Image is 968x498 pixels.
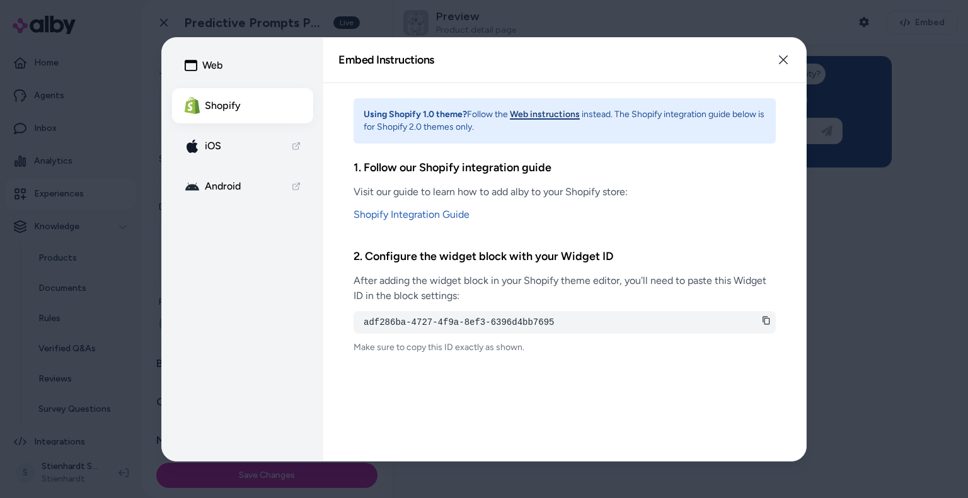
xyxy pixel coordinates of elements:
[354,247,776,266] h3: 2. Configure the widget block with your Widget ID
[185,179,200,194] img: android
[185,139,200,154] img: apple-icon
[354,341,776,354] p: Make sure to copy this ID exactly as shown.
[172,48,313,83] button: Web
[364,109,467,120] strong: Using Shopify 1.0 theme?
[172,169,313,204] a: android Android
[172,128,313,164] a: apple-icon iOS
[364,316,766,329] pre: adf286ba-4727-4f9a-8ef3-6396d4bb7695
[185,97,200,114] img: Shopify Logo
[510,108,580,121] button: Web instructions
[354,159,776,177] h3: 1. Follow our Shopify integration guide
[338,54,434,65] h2: Embed Instructions
[185,139,221,154] div: iOS
[354,273,776,303] p: After adding the widget block in your Shopify theme editor, you'll need to paste this Widget ID i...
[364,108,766,133] p: Follow the instead. The Shopify integration guide below is for Shopify 2.0 themes only.
[185,179,241,194] div: Android
[354,207,776,222] a: Shopify Integration Guide
[172,88,313,123] button: Shopify
[354,184,776,200] p: Visit our guide to learn how to add alby to your Shopify store:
